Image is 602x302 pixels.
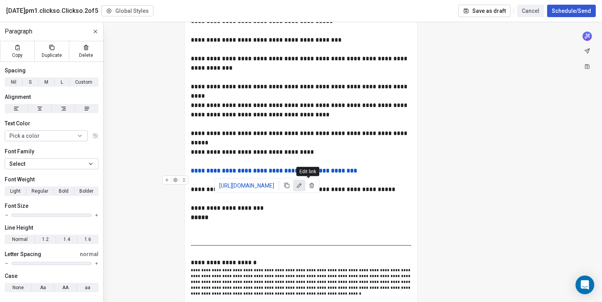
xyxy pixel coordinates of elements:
[12,284,24,291] span: None
[80,250,99,258] span: normal
[576,276,594,294] div: Open Intercom Messenger
[5,202,28,210] span: Font Size
[79,52,93,58] span: Delete
[29,79,32,86] span: S
[12,52,23,58] span: Copy
[59,188,69,195] span: Bold
[5,130,88,141] button: Pick a color
[42,52,62,58] span: Duplicate
[5,93,31,101] span: Alignment
[40,284,46,291] span: Aa
[5,272,18,280] span: Case
[79,188,93,195] span: Bolder
[5,147,34,155] span: Font Family
[5,119,30,127] span: Text Color
[75,79,92,86] span: Custom
[61,79,63,86] span: L
[5,27,32,36] span: Paragraph
[517,5,544,17] button: Cancel
[62,284,69,291] span: AA
[101,5,153,16] button: Global Styles
[44,79,48,86] span: M
[5,67,26,74] span: Spacing
[84,236,91,243] span: 1.6
[12,236,28,243] span: Normal
[42,236,49,243] span: 1.2
[5,224,33,232] span: Line Height
[10,188,21,195] span: Light
[5,176,35,183] span: Font Weight
[63,236,70,243] span: 1.4
[32,188,48,195] span: Regular
[5,250,41,258] span: Letter Spacing
[85,284,90,291] span: aa
[547,5,596,17] button: Schedule/Send
[6,6,98,16] span: [DATE]pm1.clickso.Clickso.2of5
[9,160,25,168] span: Select
[11,79,16,86] span: Nil
[458,5,510,17] button: Save as draft
[299,169,316,175] span: Edit link
[216,180,277,191] a: [URL][DOMAIN_NAME]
